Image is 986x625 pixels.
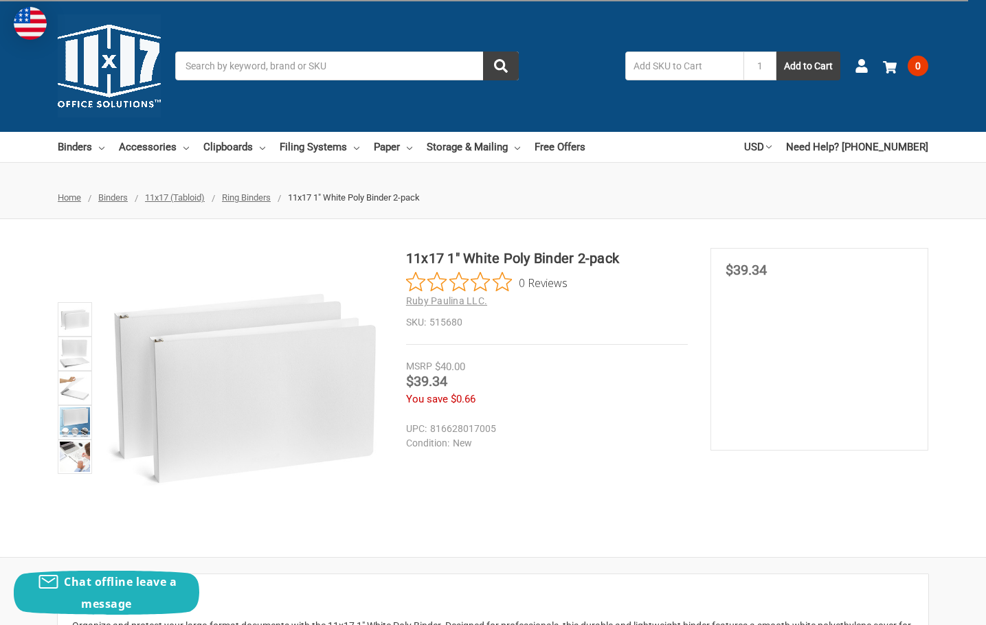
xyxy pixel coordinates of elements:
[406,295,487,306] a: Ruby Paulina LLC.
[374,132,412,162] a: Paper
[119,132,189,162] a: Accessories
[406,315,426,330] dt: SKU:
[175,52,519,80] input: Search by keyword, brand or SKU
[406,422,682,436] dd: 816628017005
[64,574,177,611] span: Chat offline leave a message
[625,52,743,80] input: Add SKU to Cart
[58,14,161,117] img: 11x17.com
[786,132,928,162] a: Need Help? [PHONE_NUMBER]
[103,248,383,528] img: 11x17 1" White Poly Binder 2-pack
[60,304,90,334] img: 11x17 1" White Poly Binder 2-pack
[406,359,432,374] div: MSRP
[406,315,688,330] dd: 515680
[280,132,359,162] a: Filing Systems
[406,436,449,451] dt: Condition:
[72,589,914,609] h2: Description
[776,52,840,80] button: Add to Cart
[406,422,427,436] dt: UPC:
[427,132,520,162] a: Storage & Mailing
[14,7,47,40] img: duty and tax information for United States
[203,132,265,162] a: Clipboards
[60,407,90,437] img: 11x17 1" White Poly Binder 2-pack
[873,588,986,625] iframe: Google Customer Reviews
[406,393,448,405] span: You save
[60,373,90,403] img: 11x17 white poly binder with a durable cover, shown open and closed for detailed view.
[406,436,682,451] dd: New
[908,56,928,76] span: 0
[406,373,447,389] span: $39.34
[744,132,772,162] a: USD
[406,248,688,269] h1: 11x17 1" White Poly Binder 2-pack
[145,192,205,203] a: 11x17 (Tabloid)
[222,192,271,203] a: Ring Binders
[535,132,585,162] a: Free Offers
[98,192,128,203] a: Binders
[451,393,475,405] span: $0.66
[60,339,90,369] img: 11x17 1" White Poly Binder 2-pack
[60,442,90,472] img: 11x17 1" White Poly Binder 2-pack
[726,262,767,278] span: $39.34
[58,132,104,162] a: Binders
[883,48,928,84] a: 0
[58,192,81,203] a: Home
[519,272,568,293] span: 0 Reviews
[288,192,420,203] span: 11x17 1" White Poly Binder 2-pack
[14,571,199,615] button: Chat offline leave a message
[406,272,568,293] button: Rated 0 out of 5 stars from 0 reviews. Jump to reviews.
[435,361,465,373] span: $40.00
